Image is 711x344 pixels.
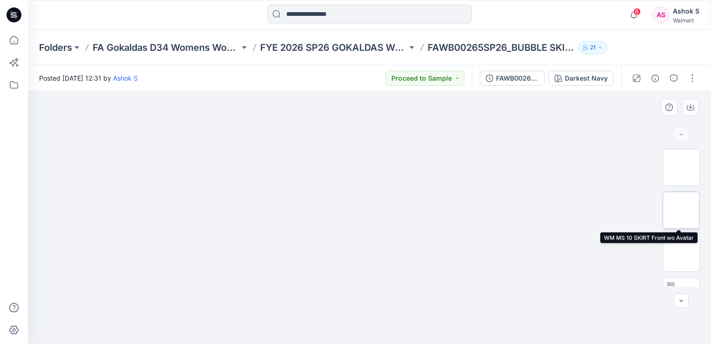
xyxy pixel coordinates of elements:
[39,41,72,54] a: Folders
[648,71,663,86] button: Details
[673,6,699,17] div: Ashok S
[428,41,575,54] p: FAWB00265SP26_BUBBLE SKIRT
[590,42,596,53] p: 21
[565,73,608,83] div: Darkest Navy
[93,41,240,54] a: FA Gokaldas D34 Womens Wovens
[480,71,545,86] button: FAWB00265SP26_BUBBLE SKIRT
[260,41,407,54] a: FYE 2026 SP26 GOKALDAS WOMENS WOVEN
[673,17,699,24] div: Walmart
[652,7,669,23] div: AS
[496,73,539,83] div: FAWB00265SP26_BUBBLE SKIRT
[578,41,607,54] button: 21
[549,71,614,86] button: Darkest Navy
[113,74,138,82] a: Ashok S
[39,73,138,83] span: Posted [DATE] 12:31 by
[633,8,641,15] span: 6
